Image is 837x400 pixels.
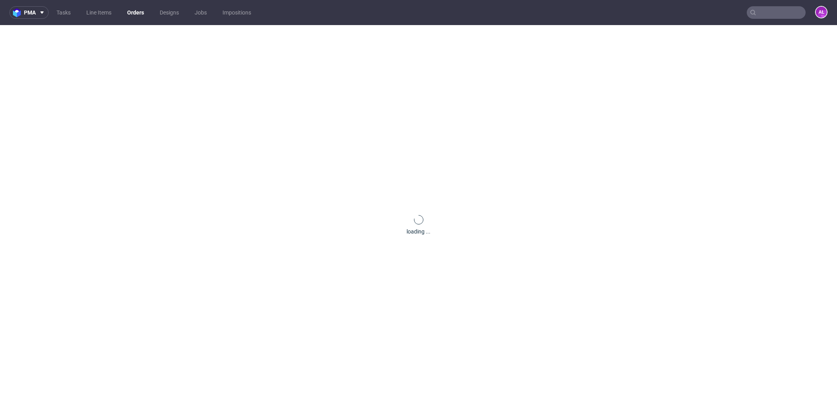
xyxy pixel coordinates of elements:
span: pma [24,10,36,15]
a: Jobs [190,6,212,19]
button: pma [9,6,49,19]
figcaption: AŁ [816,7,827,18]
img: logo [13,8,24,17]
a: Designs [155,6,184,19]
a: Tasks [52,6,75,19]
a: Orders [122,6,149,19]
a: Impositions [218,6,256,19]
a: Line Items [82,6,116,19]
div: loading ... [407,228,430,235]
